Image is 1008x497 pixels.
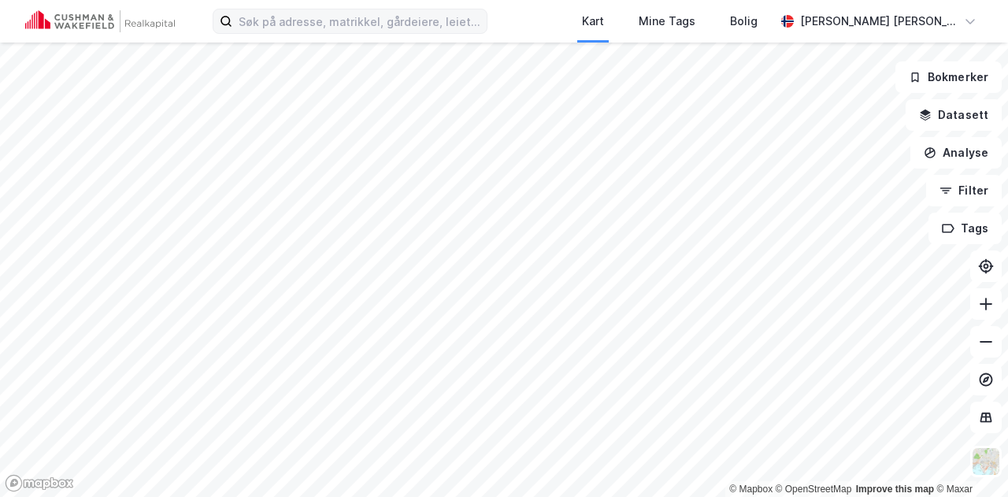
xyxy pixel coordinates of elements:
[906,99,1002,131] button: Datasett
[729,484,773,495] a: Mapbox
[5,474,74,492] a: Mapbox homepage
[730,12,758,31] div: Bolig
[776,484,852,495] a: OpenStreetMap
[926,175,1002,206] button: Filter
[800,12,958,31] div: [PERSON_NAME] [PERSON_NAME]
[582,12,604,31] div: Kart
[639,12,695,31] div: Mine Tags
[928,213,1002,244] button: Tags
[232,9,487,33] input: Søk på adresse, matrikkel, gårdeiere, leietakere eller personer
[910,137,1002,169] button: Analyse
[895,61,1002,93] button: Bokmerker
[929,421,1008,497] div: Kontrollprogram for chat
[856,484,934,495] a: Improve this map
[929,421,1008,497] iframe: Chat Widget
[25,10,175,32] img: cushman-wakefield-realkapital-logo.202ea83816669bd177139c58696a8fa1.svg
